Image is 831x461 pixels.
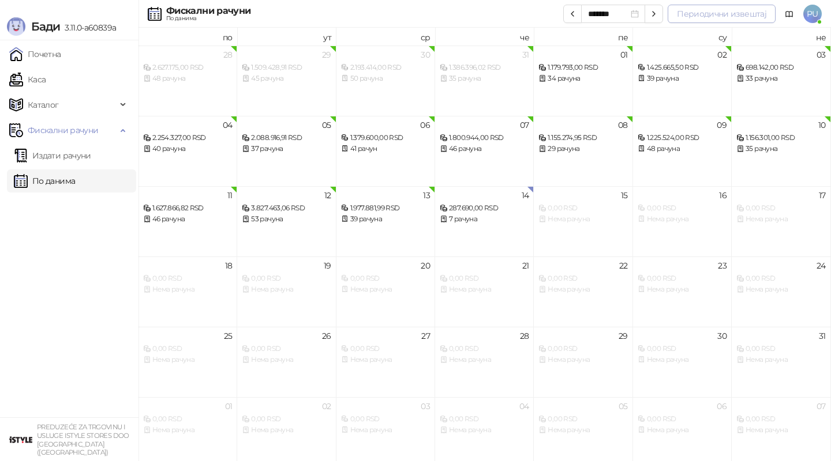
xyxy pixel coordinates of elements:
[421,262,430,270] div: 20
[143,354,232,365] div: Нема рачуна
[421,332,430,340] div: 27
[237,327,336,397] td: 2025-08-26
[538,73,627,84] div: 34 рачуна
[341,273,430,284] div: 0,00 RSD
[522,262,529,270] div: 21
[638,214,727,225] div: Нема рачуна
[519,402,529,410] div: 04
[440,425,529,436] div: Нема рачуна
[780,5,799,23] a: Документација
[138,28,237,46] th: по
[224,332,233,340] div: 25
[336,116,435,186] td: 2025-08-06
[143,343,232,354] div: 0,00 RSD
[242,62,331,73] div: 1.509.428,91 RSD
[322,332,331,340] div: 26
[440,414,529,425] div: 0,00 RSD
[818,121,826,129] div: 10
[619,262,628,270] div: 22
[736,62,825,73] div: 698.142,00 RSD
[534,186,632,256] td: 2025-08-15
[638,284,727,295] div: Нема рачуна
[242,354,331,365] div: Нема рачуна
[14,169,75,192] a: По данима
[736,354,825,365] div: Нема рачуна
[336,28,435,46] th: ср
[227,191,233,199] div: 11
[633,186,732,256] td: 2025-08-16
[143,133,232,143] div: 2.254.327,00 RSD
[242,284,331,295] div: Нема рачуна
[435,28,534,46] th: че
[538,62,627,73] div: 1.179.793,00 RSD
[520,121,529,129] div: 07
[242,425,331,436] div: Нема рачуна
[237,256,336,327] td: 2025-08-19
[435,46,534,116] td: 2025-07-31
[138,186,237,256] td: 2025-08-11
[440,203,529,214] div: 287.690,00 RSD
[736,133,825,143] div: 1.156.301,00 RSD
[538,284,627,295] div: Нема рачуна
[435,186,534,256] td: 2025-08-14
[37,423,129,456] small: PREDUZEĆE ZA TRGOVINU I USLUGE ISTYLE STORES DOO [GEOGRAPHIC_DATA] ([GEOGRAPHIC_DATA])
[223,121,233,129] div: 04
[225,402,233,410] div: 01
[440,133,529,143] div: 1.800.944,00 RSD
[14,144,91,167] a: Издати рачуни
[242,133,331,143] div: 2.088.916,91 RSD
[538,203,627,214] div: 0,00 RSD
[633,28,732,46] th: су
[736,284,825,295] div: Нема рачуна
[237,116,336,186] td: 2025-08-05
[242,414,331,425] div: 0,00 RSD
[736,203,825,214] div: 0,00 RSD
[324,191,331,199] div: 12
[440,62,529,73] div: 1.386.396,02 RSD
[819,332,826,340] div: 31
[534,46,632,116] td: 2025-08-01
[341,214,430,225] div: 39 рачуна
[732,28,830,46] th: не
[534,116,632,186] td: 2025-08-08
[440,73,529,84] div: 35 рачуна
[717,51,727,59] div: 02
[138,46,237,116] td: 2025-07-28
[435,256,534,327] td: 2025-08-21
[341,73,430,84] div: 50 рачуна
[736,143,825,154] div: 35 рачуна
[237,186,336,256] td: 2025-08-12
[638,203,727,214] div: 0,00 RSD
[638,73,727,84] div: 39 рачуна
[143,273,232,284] div: 0,00 RSD
[341,354,430,365] div: Нема рачуна
[242,203,331,214] div: 3.827.463,06 RSD
[619,332,628,340] div: 29
[618,121,628,129] div: 08
[817,402,826,410] div: 07
[138,256,237,327] td: 2025-08-18
[633,116,732,186] td: 2025-08-09
[440,354,529,365] div: Нема рачуна
[143,284,232,295] div: Нема рачуна
[440,273,529,284] div: 0,00 RSD
[341,143,430,154] div: 41 рачун
[138,327,237,397] td: 2025-08-25
[638,62,727,73] div: 1.425.665,50 RSD
[736,214,825,225] div: Нема рачуна
[522,191,529,199] div: 14
[242,214,331,225] div: 53 рачуна
[732,256,830,327] td: 2025-08-24
[138,116,237,186] td: 2025-08-04
[324,262,331,270] div: 19
[237,28,336,46] th: ут
[719,191,727,199] div: 16
[9,43,61,66] a: Почетна
[9,68,46,91] a: Каса
[538,354,627,365] div: Нема рачуна
[520,332,529,340] div: 28
[817,51,826,59] div: 03
[336,327,435,397] td: 2025-08-27
[732,186,830,256] td: 2025-08-17
[538,143,627,154] div: 29 рачуна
